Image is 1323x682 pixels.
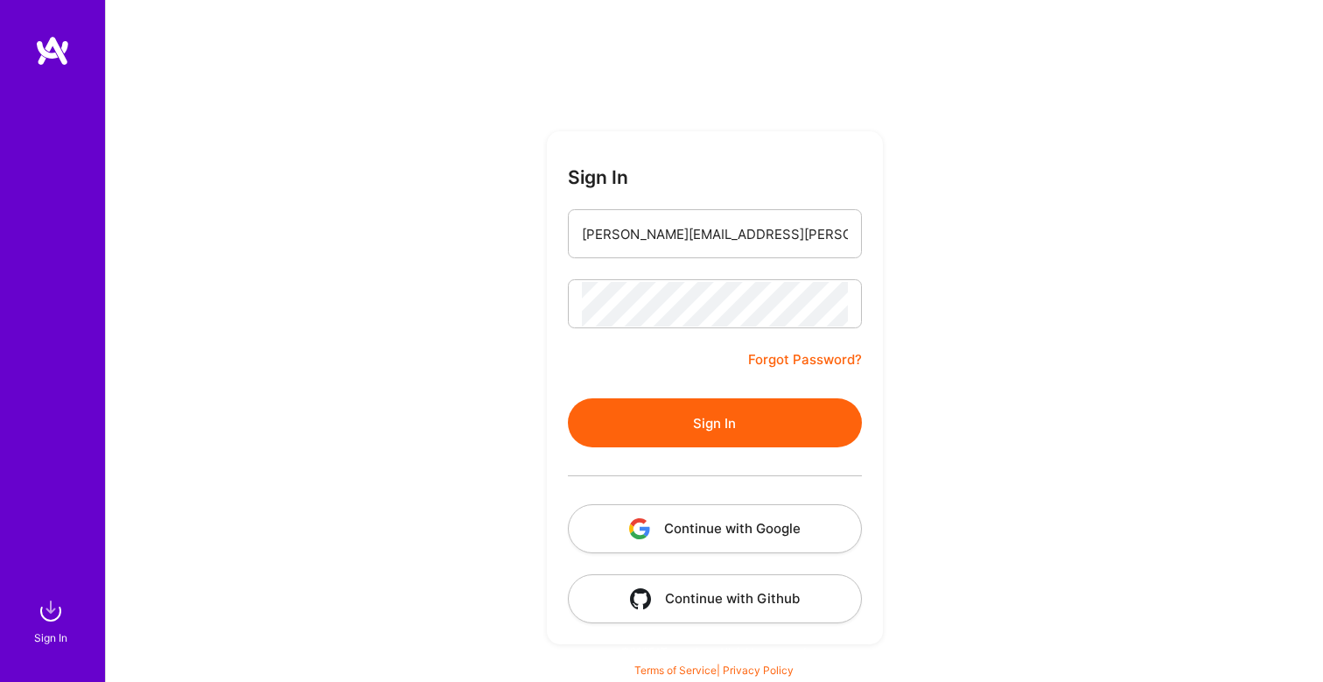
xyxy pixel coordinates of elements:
span: | [634,664,794,677]
button: Sign In [568,398,862,447]
button: Continue with Google [568,504,862,553]
a: sign inSign In [37,594,68,647]
input: Email... [582,212,848,257]
button: Continue with Github [568,574,862,623]
a: Forgot Password? [748,349,862,370]
img: sign in [33,594,68,629]
div: Sign In [34,629,67,647]
h3: Sign In [568,166,628,188]
a: Terms of Service [634,664,717,677]
div: © 2025 ATeams Inc., All rights reserved. [105,629,1323,673]
img: icon [629,518,650,539]
img: icon [630,588,651,609]
img: logo [35,35,70,67]
a: Privacy Policy [723,664,794,677]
